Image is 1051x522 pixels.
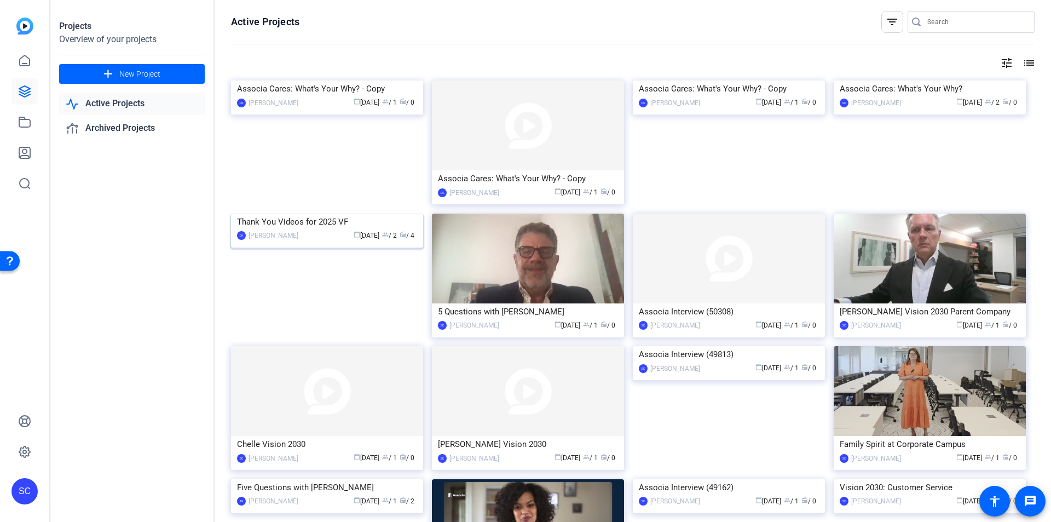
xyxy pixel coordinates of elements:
div: SC [840,321,848,330]
img: blue-gradient.svg [16,18,33,35]
div: Associa Interview (49813) [639,346,819,363]
input: Search [927,15,1026,28]
div: SC [639,321,648,330]
span: / 0 [1002,99,1017,106]
div: DK [438,188,447,197]
mat-icon: tune [1000,56,1013,70]
span: radio [1002,98,1009,105]
mat-icon: add [101,67,115,81]
span: radio [600,188,607,194]
div: Associa Interview (50308) [639,303,819,320]
div: SC [840,454,848,463]
div: [PERSON_NAME] [249,230,298,241]
div: DK [237,99,246,107]
span: [DATE] [354,497,379,505]
mat-icon: list [1021,56,1035,70]
span: group [382,497,389,503]
div: [PERSON_NAME] [449,453,499,464]
span: group [382,98,389,105]
span: / 1 [784,99,799,106]
div: [PERSON_NAME] [851,97,901,108]
span: radio [1002,454,1009,460]
span: radio [600,321,607,328]
span: group [784,364,790,370]
span: group [985,98,991,105]
span: calendar_today [755,497,762,503]
span: radio [801,98,808,105]
span: group [784,321,790,328]
div: Associa Cares: What's Your Why? [840,81,1020,97]
span: [DATE] [956,322,982,329]
div: SC [438,454,447,463]
div: Associa Cares: What's Your Why? - Copy [237,81,417,97]
span: group [583,188,590,194]
a: Active Projects [59,93,205,115]
span: calendar_today [354,98,360,105]
mat-icon: accessibility [988,495,1001,508]
span: radio [400,98,406,105]
div: [PERSON_NAME] [650,496,700,507]
span: [DATE] [755,322,781,329]
span: [DATE] [956,497,982,505]
span: / 0 [600,188,615,196]
div: [PERSON_NAME] [650,320,700,331]
span: calendar_today [354,497,360,503]
span: / 0 [400,454,414,462]
a: Archived Projects [59,117,205,140]
span: / 1 [382,497,397,505]
mat-icon: filter_list [886,15,899,28]
span: calendar_today [354,454,360,460]
div: [PERSON_NAME] [851,453,901,464]
span: calendar_today [755,98,762,105]
div: Associa Cares: What's Your Why? - Copy [639,81,819,97]
div: [PERSON_NAME] Vision 2030 [438,436,618,452]
span: / 1 [784,497,799,505]
span: calendar_today [956,497,963,503]
span: / 0 [600,454,615,462]
div: [PERSON_NAME] [249,453,298,464]
span: [DATE] [956,99,982,106]
span: radio [801,364,808,370]
span: [DATE] [354,232,379,239]
div: Overview of your projects [59,33,205,46]
div: Vision 2030: Customer Service [840,479,1020,496]
span: group [583,321,590,328]
div: [PERSON_NAME] [249,496,298,507]
div: [PERSON_NAME] [650,363,700,374]
span: / 2 [985,99,1000,106]
span: calendar_today [755,364,762,370]
span: New Project [119,68,160,80]
div: SC [11,478,38,504]
span: / 1 [784,364,799,372]
span: / 1 [583,322,598,329]
div: [PERSON_NAME] [650,97,700,108]
div: DK [639,99,648,107]
div: 5 Questions with [PERSON_NAME] [438,303,618,320]
span: calendar_today [555,188,561,194]
div: [PERSON_NAME] [851,320,901,331]
mat-icon: message [1024,495,1037,508]
div: AF [237,497,246,506]
span: group [985,321,991,328]
button: New Project [59,64,205,84]
span: radio [1002,321,1009,328]
span: [DATE] [555,454,580,462]
span: / 1 [382,99,397,106]
div: SC [840,497,848,506]
span: / 0 [801,322,816,329]
div: Five Questions with [PERSON_NAME] [237,479,417,496]
span: / 1 [382,454,397,462]
span: radio [400,231,406,238]
span: calendar_today [555,454,561,460]
span: / 0 [801,99,816,106]
span: radio [801,497,808,503]
div: Associa Cares: What's Your Why? - Copy [438,170,618,187]
span: [DATE] [354,454,379,462]
h1: Active Projects [231,15,299,28]
div: Thank You Videos for 2025 VF [237,214,417,230]
span: group [985,454,991,460]
span: calendar_today [555,321,561,328]
span: radio [400,497,406,503]
div: [PERSON_NAME] [449,320,499,331]
div: SC [840,99,848,107]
